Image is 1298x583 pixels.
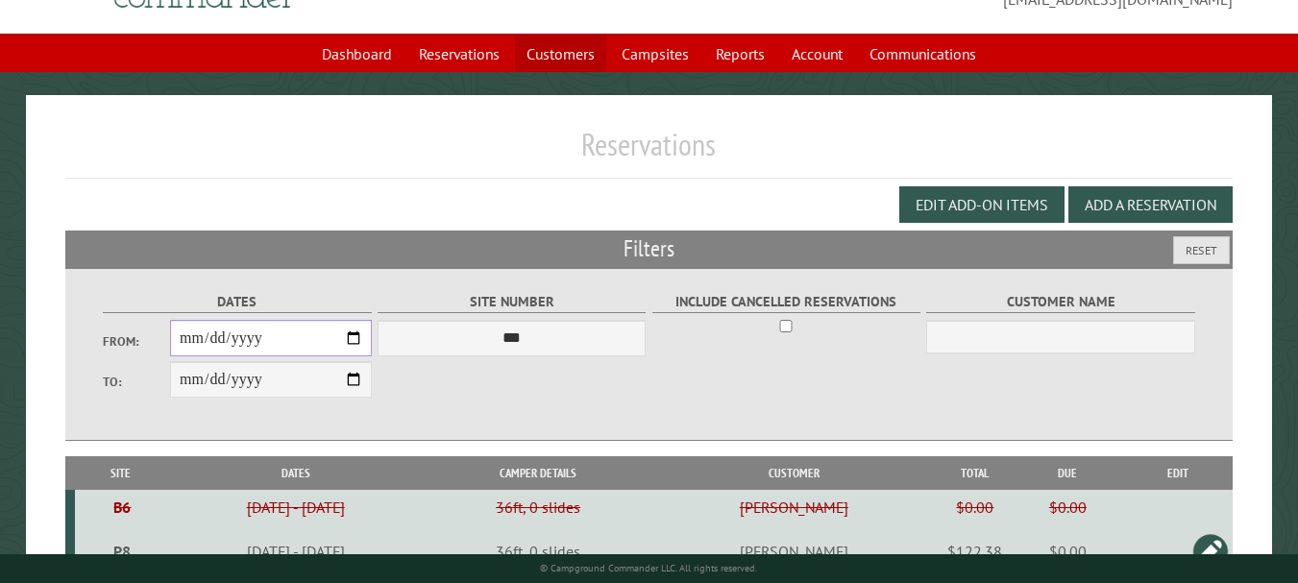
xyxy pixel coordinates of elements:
[1014,456,1122,490] th: Due
[1014,490,1122,524] td: $0.00
[651,490,937,524] td: [PERSON_NAME]
[310,36,404,72] a: Dashboard
[704,36,776,72] a: Reports
[75,456,166,490] th: Site
[65,231,1234,267] h2: Filters
[937,456,1014,490] th: Total
[103,332,170,351] label: From:
[83,498,163,517] div: B6
[103,291,371,313] label: Dates
[651,524,937,578] td: [PERSON_NAME]
[426,524,651,578] td: 36ft, 0 slides
[65,126,1234,179] h1: Reservations
[610,36,700,72] a: Campsites
[166,456,426,490] th: Dates
[515,36,606,72] a: Customers
[1014,524,1122,578] td: $0.00
[937,524,1014,578] td: $122.38
[83,542,163,561] div: P8
[652,291,920,313] label: Include Cancelled Reservations
[858,36,988,72] a: Communications
[899,186,1065,223] button: Edit Add-on Items
[378,291,646,313] label: Site Number
[1122,456,1234,490] th: Edit
[169,542,423,561] div: [DATE] - [DATE]
[651,456,937,490] th: Customer
[937,490,1014,524] td: $0.00
[926,291,1194,313] label: Customer Name
[426,490,651,524] td: 36ft, 0 slides
[407,36,511,72] a: Reservations
[1068,186,1233,223] button: Add a Reservation
[103,373,170,391] label: To:
[540,562,757,574] small: © Campground Commander LLC. All rights reserved.
[1173,236,1230,264] button: Reset
[426,456,651,490] th: Camper Details
[169,498,423,517] div: [DATE] - [DATE]
[780,36,854,72] a: Account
